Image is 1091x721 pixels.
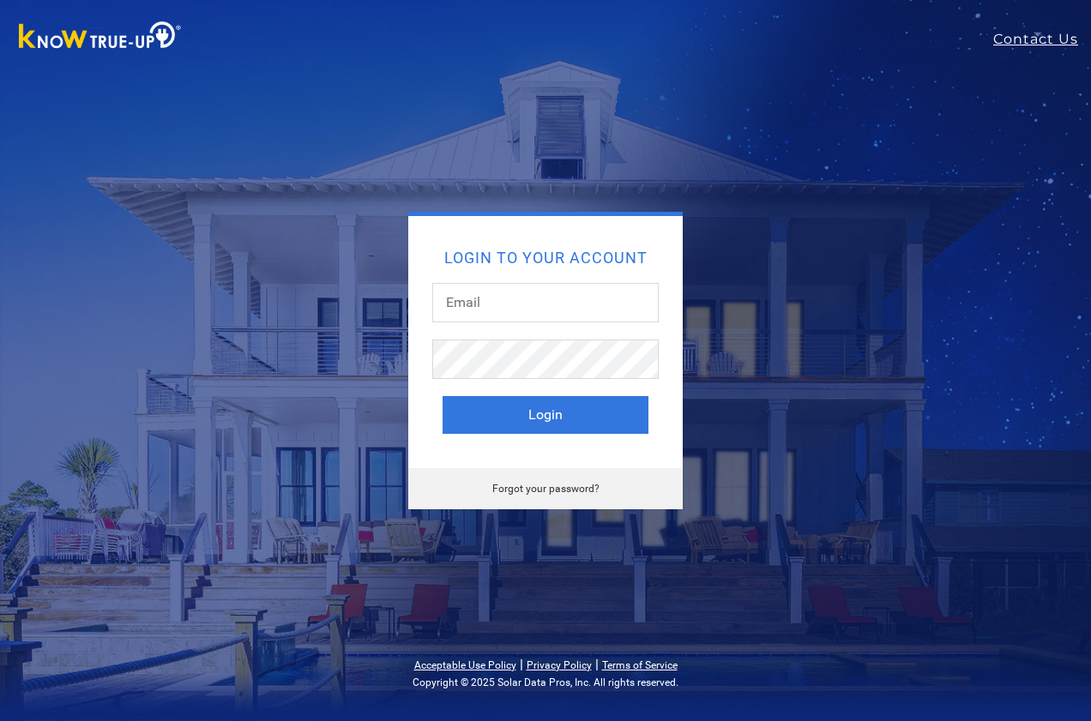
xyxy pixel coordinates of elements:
[432,283,659,322] input: Email
[443,396,648,434] button: Login
[414,659,516,671] a: Acceptable Use Policy
[527,659,592,671] a: Privacy Policy
[520,656,523,672] span: |
[993,29,1091,50] a: Contact Us
[595,656,599,672] span: |
[492,483,600,495] a: Forgot your password?
[10,18,190,57] img: Know True-Up
[602,659,678,671] a: Terms of Service
[443,250,648,266] h2: Login to your account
